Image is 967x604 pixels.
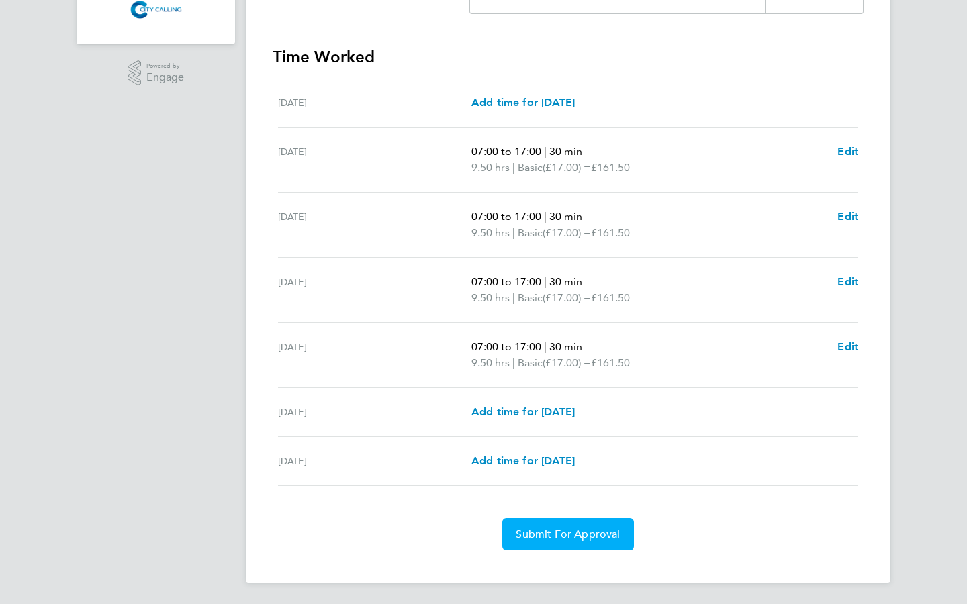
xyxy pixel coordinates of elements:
[544,145,547,158] span: |
[549,145,582,158] span: 30 min
[128,60,185,86] a: Powered byEngage
[278,274,471,306] div: [DATE]
[471,404,575,420] a: Add time for [DATE]
[549,210,582,223] span: 30 min
[471,405,575,418] span: Add time for [DATE]
[837,210,858,223] span: Edit
[549,275,582,288] span: 30 min
[471,145,541,158] span: 07:00 to 17:00
[543,291,591,304] span: (£17.00) =
[543,356,591,369] span: (£17.00) =
[544,275,547,288] span: |
[471,161,510,174] span: 9.50 hrs
[471,226,510,239] span: 9.50 hrs
[837,339,858,355] a: Edit
[591,291,630,304] span: £161.50
[543,161,591,174] span: (£17.00) =
[146,60,184,72] span: Powered by
[471,340,541,353] span: 07:00 to 17:00
[544,210,547,223] span: |
[518,225,543,241] span: Basic
[278,453,471,469] div: [DATE]
[146,72,184,83] span: Engage
[471,453,575,469] a: Add time for [DATE]
[837,145,858,158] span: Edit
[512,291,515,304] span: |
[518,355,543,371] span: Basic
[591,161,630,174] span: £161.50
[502,518,633,550] button: Submit For Approval
[273,46,864,68] h3: Time Worked
[518,160,543,176] span: Basic
[278,404,471,420] div: [DATE]
[516,527,620,541] span: Submit For Approval
[837,274,858,290] a: Edit
[549,340,582,353] span: 30 min
[544,340,547,353] span: |
[278,339,471,371] div: [DATE]
[471,356,510,369] span: 9.50 hrs
[278,144,471,176] div: [DATE]
[591,356,630,369] span: £161.50
[471,96,575,109] span: Add time for [DATE]
[837,144,858,160] a: Edit
[518,290,543,306] span: Basic
[512,226,515,239] span: |
[471,291,510,304] span: 9.50 hrs
[591,226,630,239] span: £161.50
[471,210,541,223] span: 07:00 to 17:00
[278,209,471,241] div: [DATE]
[471,95,575,111] a: Add time for [DATE]
[512,161,515,174] span: |
[837,275,858,288] span: Edit
[837,209,858,225] a: Edit
[543,226,591,239] span: (£17.00) =
[512,356,515,369] span: |
[837,340,858,353] span: Edit
[471,275,541,288] span: 07:00 to 17:00
[278,95,471,111] div: [DATE]
[471,454,575,467] span: Add time for [DATE]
